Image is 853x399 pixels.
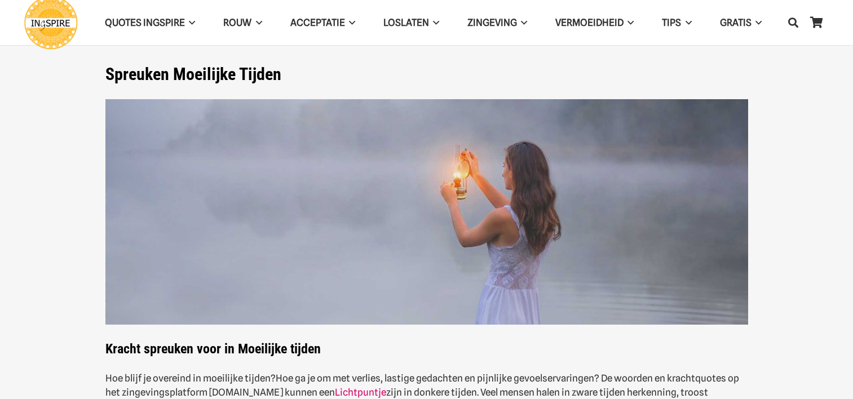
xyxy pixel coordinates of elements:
[105,99,748,325] img: Spreuken als steun en hoop in zware moeilijke tijden citaten van Ingspire
[720,17,752,28] span: GRATIS
[345,8,355,37] span: Acceptatie Menu
[453,8,541,37] a: ZingevingZingeving Menu
[105,373,276,384] strong: Hoe blijf je overeind in moeilijke tijden?
[752,8,762,37] span: GRATIS Menu
[517,8,527,37] span: Zingeving Menu
[105,17,185,28] span: QUOTES INGSPIRE
[335,387,386,398] a: Lichtpuntje
[662,17,681,28] span: TIPS
[467,17,517,28] span: Zingeving
[782,8,805,37] a: Zoeken
[369,8,453,37] a: LoslatenLoslaten Menu
[105,341,321,357] strong: Kracht spreuken voor in Moeilijke tijden
[251,8,262,37] span: ROUW Menu
[555,17,624,28] span: VERMOEIDHEID
[223,17,251,28] span: ROUW
[91,8,209,37] a: QUOTES INGSPIREQUOTES INGSPIRE Menu
[383,17,429,28] span: Loslaten
[706,8,776,37] a: GRATISGRATIS Menu
[429,8,439,37] span: Loslaten Menu
[276,8,369,37] a: AcceptatieAcceptatie Menu
[648,8,705,37] a: TIPSTIPS Menu
[105,64,748,85] h1: Spreuken Moeilijke Tijden
[624,8,634,37] span: VERMOEIDHEID Menu
[209,8,276,37] a: ROUWROUW Menu
[185,8,195,37] span: QUOTES INGSPIRE Menu
[290,17,345,28] span: Acceptatie
[541,8,648,37] a: VERMOEIDHEIDVERMOEIDHEID Menu
[681,8,691,37] span: TIPS Menu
